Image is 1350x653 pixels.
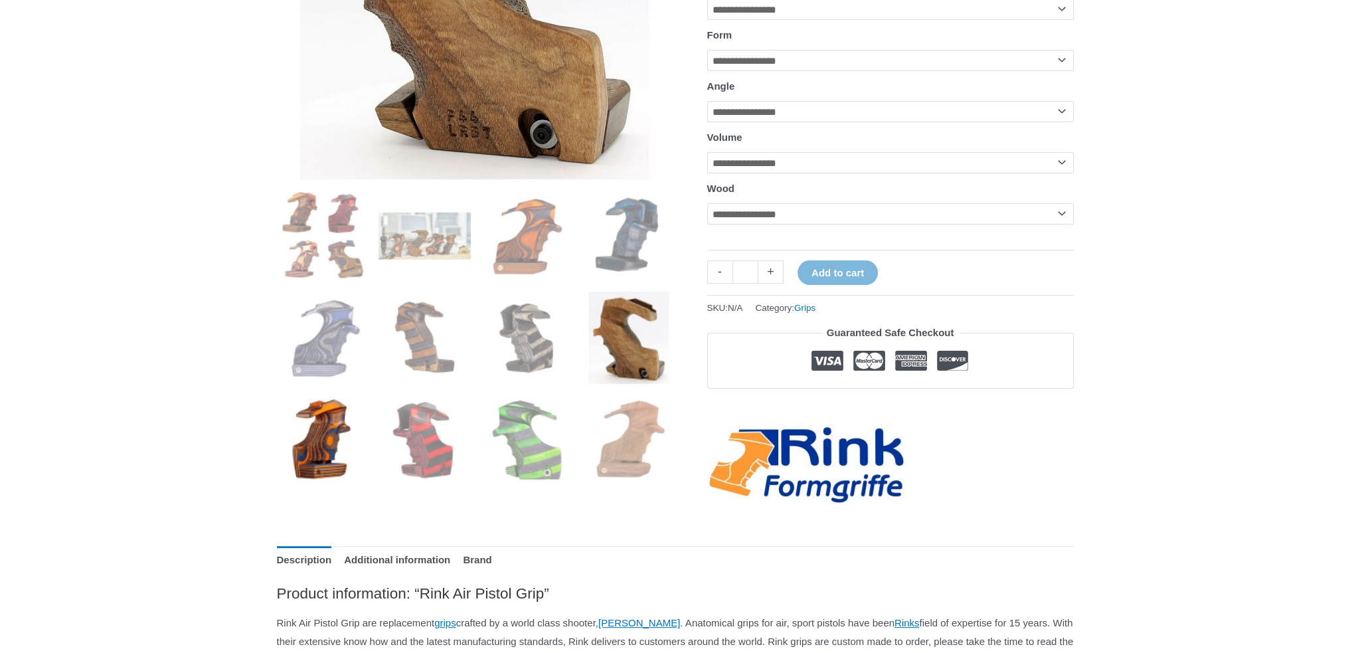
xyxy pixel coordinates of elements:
label: Volume [707,132,742,143]
img: Rink Air Pistol Grip [277,189,369,282]
legend: Guaranteed Safe Checkout [821,324,960,342]
h2: Product information: “Rink Air Pistol Grip” [277,584,1074,603]
img: Rink Air Pistol Grip - Image 5 [277,292,369,384]
a: - [707,260,732,284]
img: Rink Air Pistol Grip - Image 11 [481,394,573,486]
img: Rink Air Pistol Grip - Image 3 [481,189,573,282]
a: Brand [463,546,491,575]
img: Rink Air Pistol Grip - Image 2 [379,189,471,282]
a: Description [277,546,332,575]
span: Category: [755,300,815,316]
a: grips [434,617,456,628]
img: Rink Air Pistol Grip - Image 4 [583,189,675,282]
img: Rink Air Pistol Grip - Image 7 [481,292,573,384]
img: Rink Air Pistol Grip - Image 12 [583,394,675,486]
a: [PERSON_NAME] [598,617,680,628]
a: Rinks [894,617,920,628]
span: N/A [728,303,743,313]
a: Additional information [344,546,450,575]
button: Add to cart [798,260,878,285]
img: Rink Air Pistol Grip - Image 6 [379,292,471,384]
span: SKU: [707,300,743,316]
label: Form [707,29,732,41]
a: Rink-Formgriffe [707,424,906,506]
label: Angle [707,80,735,92]
img: Rink Air Pistol Grip - Image 9 [277,394,369,486]
input: Product quantity [732,260,758,284]
a: Grips [794,303,815,313]
img: Rink Air Pistol Grip - Image 8 [583,292,675,384]
label: Wood [707,183,734,194]
img: Rink Air Pistol Grip - Image 10 [379,394,471,486]
a: + [758,260,784,284]
iframe: Customer reviews powered by Trustpilot [707,399,1074,415]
